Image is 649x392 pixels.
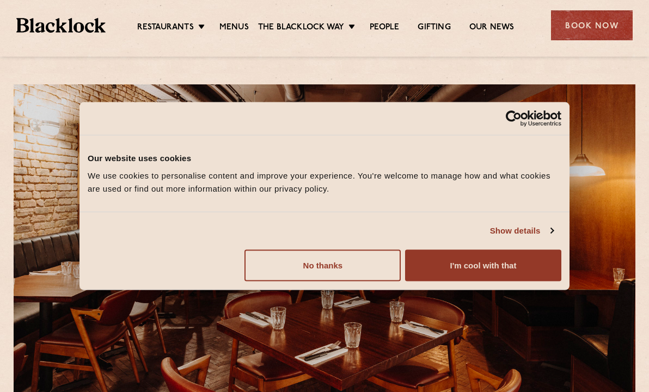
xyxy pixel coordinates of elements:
[370,22,399,34] a: People
[88,169,561,195] div: We use cookies to personalise content and improve your experience. You're welcome to manage how a...
[405,249,561,281] button: I'm cool with that
[490,224,553,237] a: Show details
[137,22,194,34] a: Restaurants
[16,18,106,33] img: BL_Textured_Logo-footer-cropped.svg
[469,22,515,34] a: Our News
[88,152,561,165] div: Our website uses cookies
[551,10,633,40] div: Book Now
[219,22,249,34] a: Menus
[418,22,450,34] a: Gifting
[244,249,401,281] button: No thanks
[466,111,561,127] a: Usercentrics Cookiebot - opens in a new window
[258,22,344,34] a: The Blacklock Way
